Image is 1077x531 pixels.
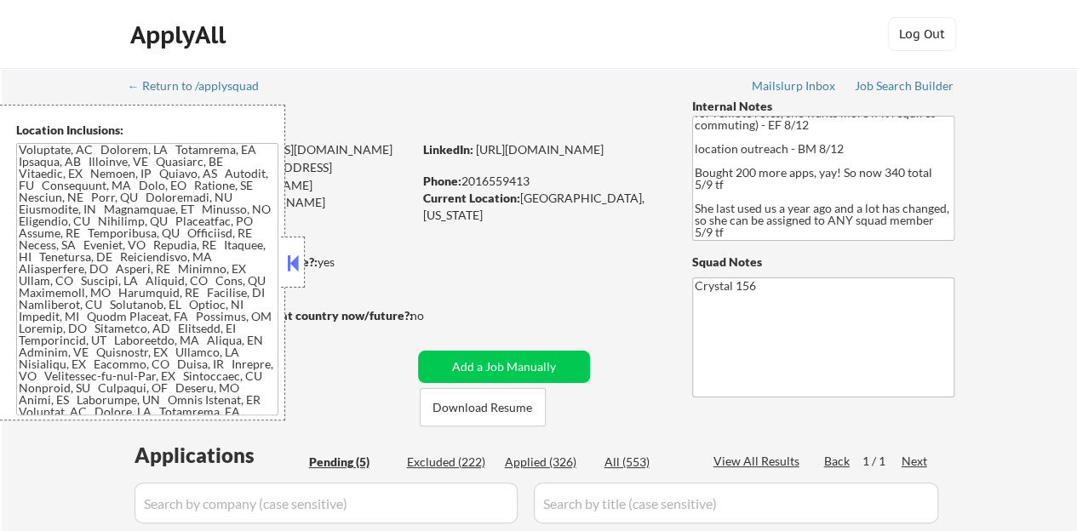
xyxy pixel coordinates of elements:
a: Job Search Builder [855,79,954,96]
div: View All Results [713,453,805,470]
div: ← Return to /applysquad [128,80,275,92]
div: [GEOGRAPHIC_DATA], [US_STATE] [423,190,664,223]
strong: Current Location: [423,191,520,205]
strong: Phone: [423,174,461,188]
div: Pending (5) [309,454,394,471]
div: Internal Notes [692,98,954,115]
div: ApplyAll [130,20,231,49]
div: Excluded (222) [407,454,492,471]
div: Squad Notes [692,254,954,271]
div: Job Search Builder [855,80,954,92]
div: Back [824,453,851,470]
div: All (553) [604,454,690,471]
div: 1 / 1 [862,453,902,470]
div: Location Inclusions: [16,122,278,139]
div: Applied (326) [505,454,590,471]
button: Add a Job Manually [418,351,590,383]
div: Mailslurp Inbox [752,80,837,92]
div: no [410,307,459,324]
a: [URL][DOMAIN_NAME] [476,142,604,157]
input: Search by title (case sensitive) [534,482,938,523]
input: Search by company (case sensitive) [135,482,518,523]
div: Next [902,453,929,470]
button: Download Resume [420,388,546,426]
a: ← Return to /applysquad [128,79,275,96]
div: 2016559413 [423,173,664,190]
a: Mailslurp Inbox [752,79,837,96]
button: Log Out [888,17,956,51]
div: Applications [135,445,303,465]
strong: LinkedIn: [423,142,473,157]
